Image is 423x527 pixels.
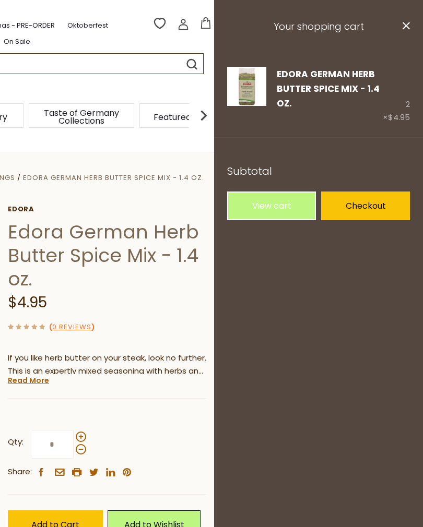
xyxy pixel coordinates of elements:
[8,465,32,478] span: Share:
[383,67,410,125] div: 2 ×
[277,68,380,110] a: Edora German Herb Butter Spice Mix - 1.4 oz.
[4,36,30,47] a: On Sale
[52,322,91,333] a: 0 Reviews
[227,191,316,220] a: View cart
[388,112,410,123] span: $4.95
[8,205,206,213] a: Edora
[321,191,410,220] a: Checkout
[8,352,206,378] p: If you like herb butter on your steak, look no further. This is an expertly mixed seasoning with ...
[227,164,272,178] span: Subtotal
[154,113,230,121] a: Featured Products
[23,173,204,183] a: Edora German Herb Butter Spice Mix - 1.4 oz.
[40,109,123,125] a: Taste of Germany Collections
[8,220,206,291] h1: Edora German Herb Butter Spice Mix - 1.4 oz.
[8,375,49,386] a: Read More
[67,20,108,31] a: Oktoberfest
[227,67,266,125] a: Edora German Herb Butter Spice Mix
[31,430,74,459] input: Qty:
[227,67,266,106] img: Edora German Herb Butter Spice Mix
[8,292,47,313] span: $4.95
[193,105,214,126] img: next arrow
[8,436,23,449] strong: Qty:
[49,322,95,332] span: ( )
